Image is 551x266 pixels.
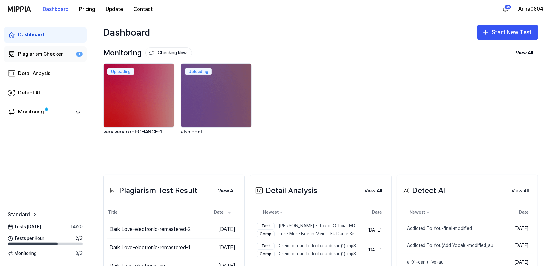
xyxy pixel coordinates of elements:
[109,225,191,233] div: Dark Love-electronic-remastered-2
[18,70,50,77] div: Detail Anaysis
[257,231,275,237] div: Comp
[103,25,150,40] div: Dashboard
[8,251,36,257] span: Monitoring
[257,243,356,249] div: Creímos que todo iba a durar (1)-mp3
[100,0,128,18] a: Update
[496,205,534,220] th: Date
[360,184,387,197] a: View All
[401,237,496,254] a: Addicted To You(Add Vocal) -modified_au
[76,235,83,242] span: 2 / 3
[496,237,534,254] td: [DATE]
[206,239,240,257] td: [DATE]
[254,220,361,240] a: Test[PERSON_NAME] - Toxic (Official HD Video)CompTere Mere Beech Mein - Ek Duuje Ke Liye - Kamal Ha
[100,3,128,16] button: Update
[8,211,30,219] span: Standard
[18,50,63,58] div: Plagiarism Checker
[500,4,511,14] button: 알림89
[401,225,472,232] div: Addicted To You-final-modified
[4,66,87,81] a: Detail Anaysis
[257,231,359,237] div: Tere Mere Beech Mein - Ek Duuje Ke Liye - Kamal Ha
[107,184,197,197] div: Plagiarism Test Result
[76,52,83,57] div: 1
[257,251,275,257] div: Comp
[496,220,534,237] td: [DATE]
[360,184,387,197] button: View All
[145,47,192,58] button: Checking Now
[107,205,206,220] th: Title
[18,108,44,117] div: Monitoring
[128,3,158,16] button: Contact
[37,3,74,16] button: Dashboard
[181,128,253,144] div: also cool
[511,46,538,59] button: View All
[257,243,275,250] div: Test
[505,5,511,10] div: 89
[4,46,87,62] a: Plagiarism Checker1
[18,89,40,97] div: Detect AI
[70,224,83,230] span: 14 / 20
[361,205,387,220] th: Date
[211,207,235,218] div: Date
[103,47,192,59] div: Monitoring
[206,220,240,239] td: [DATE]
[401,242,494,249] div: Addicted To You(Add Vocal) -modified_au
[361,220,387,240] td: [DATE]
[518,5,543,13] button: Anna0804
[74,3,100,16] button: Pricing
[506,184,534,197] a: View All
[257,223,275,230] div: Test
[477,25,538,40] button: Start New Test
[107,68,134,75] div: Uploading
[506,184,534,197] button: View All
[8,224,41,230] span: Tests [DATE]
[109,244,190,251] div: Dark Love-electronic-remastered-1
[401,220,496,237] a: Addicted To You-final-modified
[254,240,361,260] a: TestCreímos que todo iba a durar (1)-mp3CompCreímos que todo iba a durar (1)-mp3
[181,64,251,127] img: backgroundIamge
[4,27,87,43] a: Dashboard
[8,108,71,117] a: Monitoring
[8,6,31,12] img: logo
[185,68,212,75] div: Uploading
[361,240,387,260] td: [DATE]
[103,128,176,144] div: very very cool-CHANCE-1
[502,5,509,13] img: 알림
[257,251,356,257] div: Creímos que todo iba a durar (1)-mp3
[18,31,44,39] div: Dashboard
[257,223,359,229] div: [PERSON_NAME] - Toxic (Official HD Video)
[213,184,240,197] a: View All
[213,184,240,197] button: View All
[104,64,174,127] img: backgroundIamge
[254,184,317,197] div: Detail Analysis
[75,251,83,257] span: 3 / 3
[4,85,87,101] a: Detect AI
[8,235,44,242] span: Tests per Hour
[401,259,444,266] div: a_01-can't live-au
[8,211,38,219] a: Standard
[401,184,445,197] div: Detect AI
